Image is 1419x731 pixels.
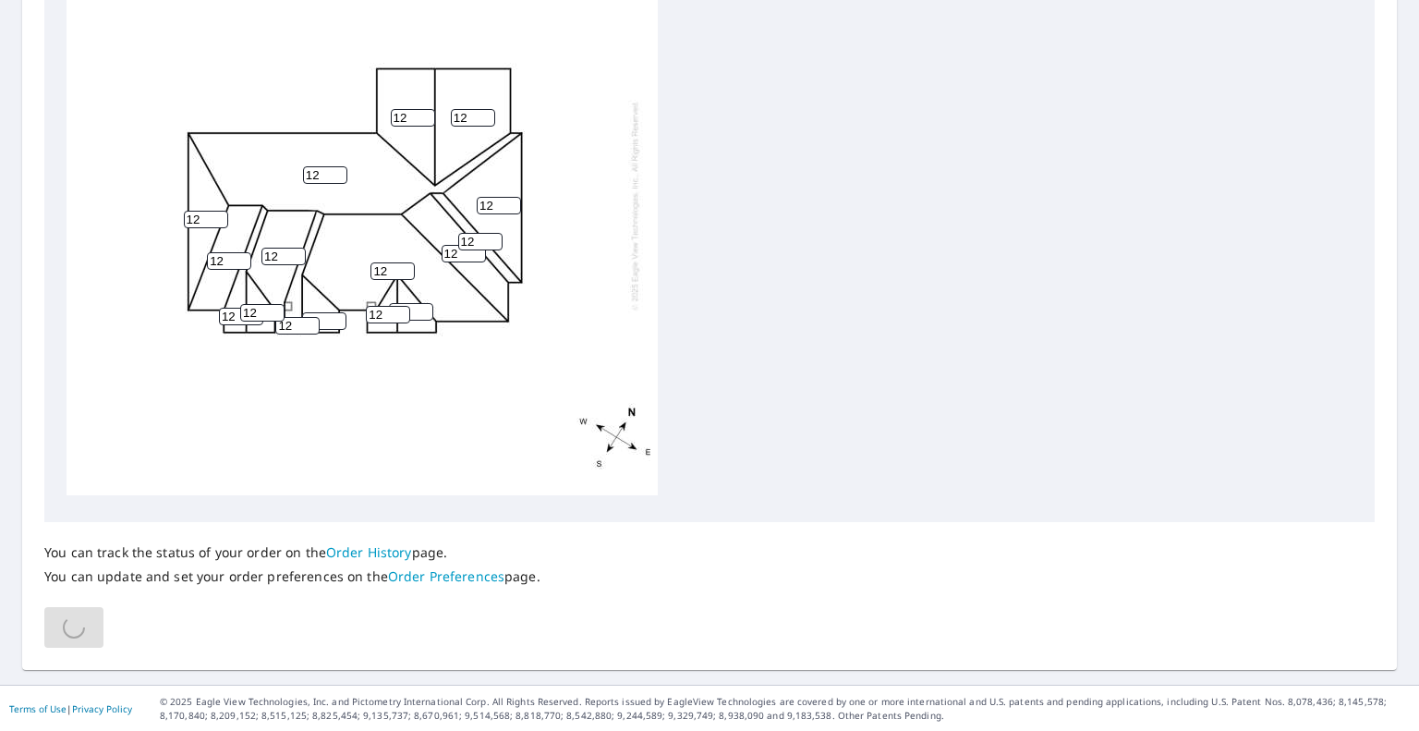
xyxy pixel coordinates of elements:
a: Privacy Policy [72,702,132,715]
p: You can update and set your order preferences on the page. [44,568,540,585]
a: Terms of Use [9,702,67,715]
p: | [9,703,132,714]
p: © 2025 Eagle View Technologies, Inc. and Pictometry International Corp. All Rights Reserved. Repo... [160,695,1410,723]
p: You can track the status of your order on the page. [44,544,540,561]
a: Order Preferences [388,567,504,585]
a: Order History [326,543,412,561]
